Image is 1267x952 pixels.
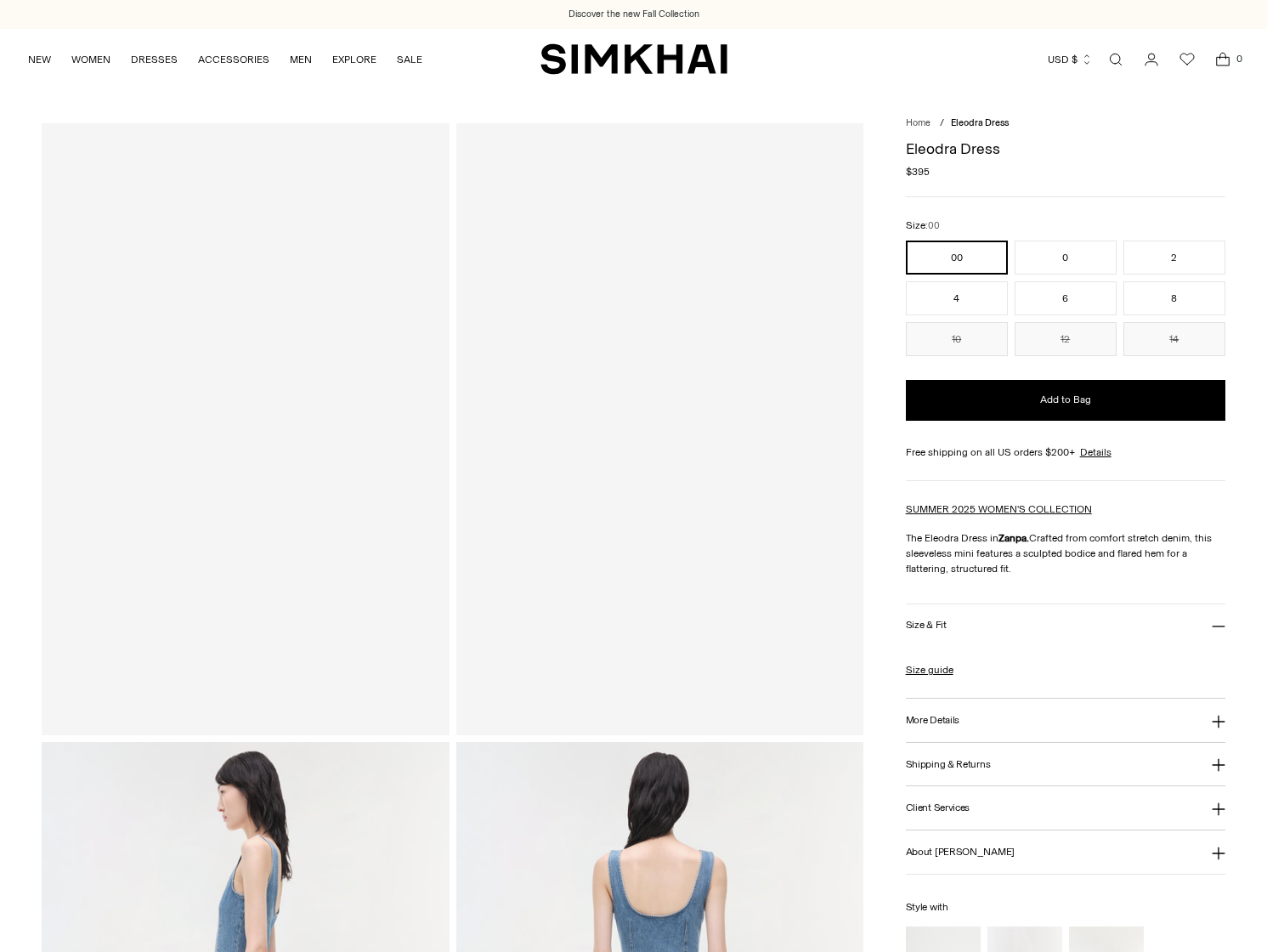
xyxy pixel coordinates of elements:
button: 14 [1123,322,1225,356]
span: Eleodra Dress [951,117,1009,128]
strong: Zanpa. [998,532,1029,544]
a: Open search modal [1099,42,1133,76]
nav: breadcrumbs [906,116,1225,131]
button: 10 [906,322,1008,356]
a: Wishlist [1170,42,1204,76]
button: 8 [1123,281,1225,315]
span: $395 [906,164,930,179]
button: More Details [906,699,1225,742]
span: 0 [1231,51,1247,66]
button: Add to Bag [906,380,1225,421]
a: SIMKHAI [540,42,727,76]
div: Free shipping on all US orders $200+ [906,445,1225,460]
a: DRESSES [131,41,178,78]
a: Eleodra Dress [456,123,864,734]
a: EXPLORE [332,41,376,78]
a: WOMEN [71,41,110,78]
h3: More Details [906,715,959,726]
button: About [PERSON_NAME] [906,830,1225,874]
h6: Style with [906,902,1225,913]
button: 4 [906,281,1008,315]
button: 6 [1015,281,1117,315]
h3: Size & Fit [906,620,947,631]
a: Go to the account page [1134,42,1168,76]
h3: Shipping & Returns [906,759,991,770]
a: SALE [397,41,422,78]
button: Client Services [906,786,1225,830]
a: Discover the new Fall Collection [568,8,699,21]
h3: About [PERSON_NAME] [906,847,1015,858]
button: Shipping & Returns [906,743,1225,786]
div: / [940,116,944,131]
button: 00 [906,241,1008,275]
a: Eleodra Dress [42,123,450,734]
h3: Client Services [906,802,970,813]
a: MEN [290,41,312,78]
a: Details [1080,445,1111,460]
button: 12 [1015,322,1117,356]
label: Size: [906,218,940,234]
a: NEW [28,41,51,78]
button: 2 [1123,241,1225,275]
a: Home [906,117,930,128]
a: SUMMER 2025 WOMEN'S COLLECTION [906,503,1092,515]
a: ACCESSORIES [198,41,269,78]
button: Size & Fit [906,604,1225,648]
a: Open cart modal [1206,42,1240,76]
p: The Eleodra Dress in Crafted from comfort stretch denim, this sleeveless mini features a sculpted... [906,530,1225,576]
button: 0 [1015,241,1117,275]
h1: Eleodra Dress [906,141,1225,156]
a: Size guide [906,662,953,677]
span: Add to Bag [1040,393,1091,407]
button: USD $ [1048,41,1093,78]
span: 00 [928,220,940,231]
